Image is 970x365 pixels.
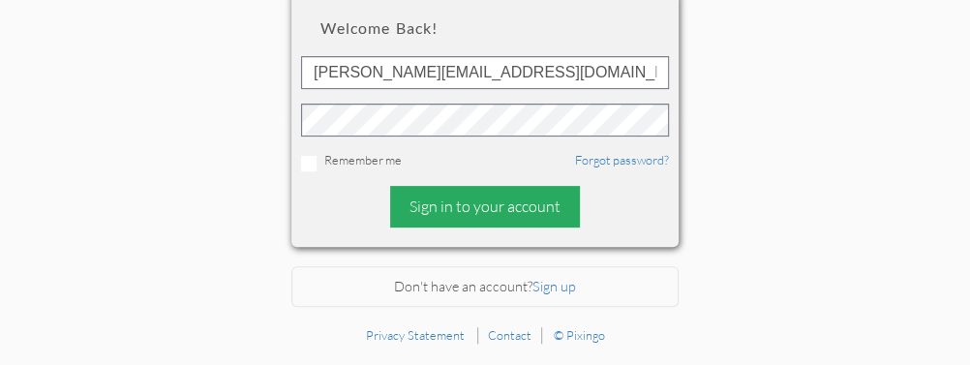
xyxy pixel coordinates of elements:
[301,151,669,171] div: Remember me
[575,152,669,167] a: Forgot password?
[320,19,650,37] h2: Welcome back!
[291,266,679,308] div: Don't have an account?
[532,278,576,294] a: Sign up
[301,56,669,89] input: ID or Email
[488,327,531,343] a: Contact
[390,186,580,228] div: Sign in to your account
[554,327,605,343] a: © Pixingo
[366,327,465,343] a: Privacy Statement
